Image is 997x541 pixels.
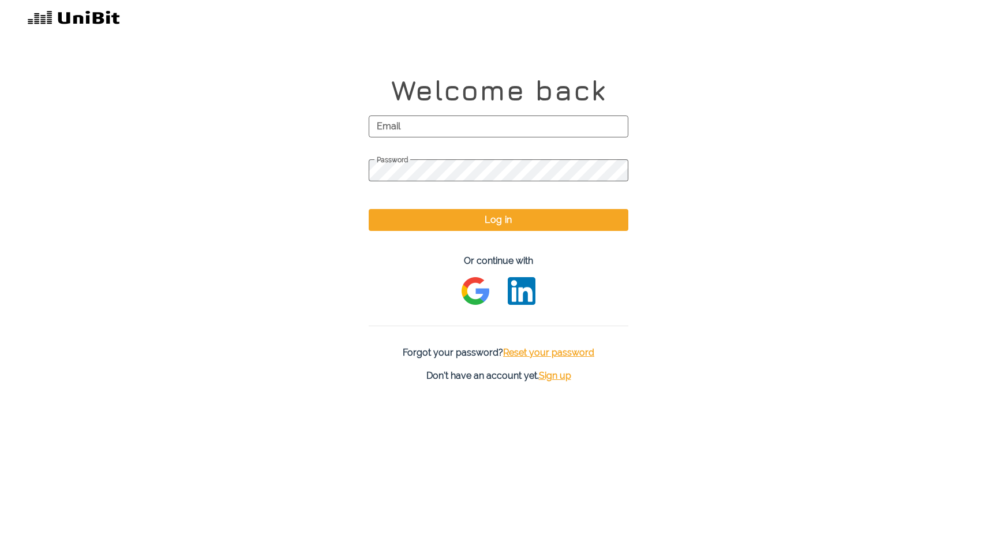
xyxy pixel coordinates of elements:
iframe: Drift Widget Chat Controller [939,483,983,527]
h1: Welcome back [178,74,819,107]
img: wAAAABJRU5ErkJggg== [462,277,489,305]
span: Email [369,112,628,141]
p: Forgot your password? [369,346,628,360]
input: Password [369,159,628,181]
span: Reset your password [503,347,594,358]
p: Don't have an account yet. [178,369,819,383]
img: wNDaQje097HcAAAAABJRU5ErkJggg== [508,277,535,305]
button: Log in [369,209,628,231]
span: Sign up [539,370,571,381]
img: v31kVAdV+ltHqyPP9805dAV0ttielyHdjWdf+P4AoAAAAleaEIAAAAEFwBAABAcAUAAEBwBQAAAMEVAAAABFcAAAAEVwAAABB... [28,9,120,28]
p: Or continue with [369,254,628,268]
iframe: Drift Widget Chat Window [759,327,990,490]
span: Password [369,156,628,165]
